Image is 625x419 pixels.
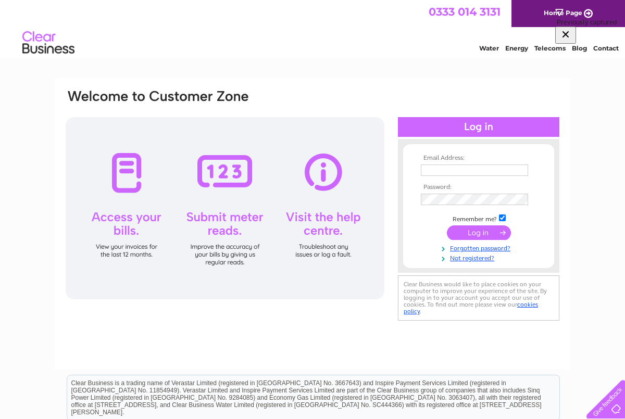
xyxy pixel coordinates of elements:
a: Contact [593,44,619,52]
td: Remember me? [418,213,539,223]
img: logo.png [22,27,75,59]
th: Email Address: [418,155,539,162]
div: Clear Business is a trading name of Verastar Limited (registered in [GEOGRAPHIC_DATA] No. 3667643... [67,6,559,50]
a: Telecoms [534,44,566,52]
a: 0333 014 3131 [429,5,501,18]
a: Energy [505,44,528,52]
a: Not registered? [421,252,539,262]
input: Submit [447,225,511,240]
th: Password: [418,184,539,191]
a: Water [479,44,499,52]
a: Forgotten password? [421,243,539,252]
div: Clear Business would like to place cookies on your computer to improve your experience of the sit... [398,275,559,321]
a: Blog [572,44,587,52]
a: cookies policy [404,301,538,315]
